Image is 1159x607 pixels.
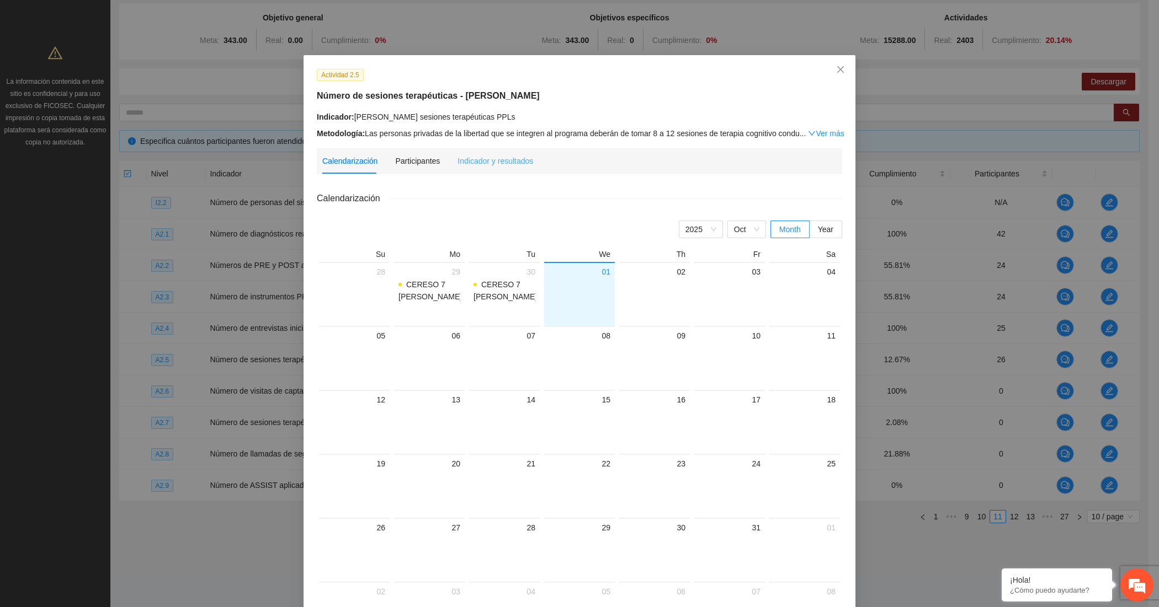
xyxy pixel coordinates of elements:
strong: Indicador: [317,112,354,121]
th: Tu [467,249,542,262]
span: Oct [734,221,759,238]
td: 2025-10-10 [692,326,767,390]
div: 04 [774,265,836,278]
div: 23 [624,457,685,470]
td: 2025-10-05 [317,326,392,390]
div: Minimizar ventana de chat en vivo [181,6,208,32]
div: 22 [549,457,610,470]
div: 28 [323,265,385,278]
div: Calendarización [322,155,378,167]
td: 2025-10-19 [317,454,392,518]
h5: Número de sesiones terapéuticas - [PERSON_NAME] [317,89,842,103]
td: 2025-10-25 [767,454,842,518]
div: 02 [624,265,685,278]
th: Su [317,249,392,262]
div: 27 [398,521,460,534]
div: 26 [323,521,385,534]
td: 2025-10-18 [767,390,842,454]
div: 19 [323,457,385,470]
textarea: Escriba su mensaje y pulse “Intro” [6,301,210,340]
div: 29 [398,265,460,278]
td: 2025-10-03 [692,262,767,326]
td: 2025-10-22 [542,454,617,518]
div: 07 [699,585,761,598]
th: Mo [392,249,467,262]
div: 13 [398,393,460,406]
td: 2025-10-02 [617,262,692,326]
div: 06 [398,329,460,342]
div: 18 [774,393,836,406]
div: 03 [398,585,460,598]
span: Calendarización [317,191,389,205]
div: Participantes [395,155,440,167]
td: 2025-10-30 [617,518,692,582]
div: 24 [699,457,761,470]
div: 20 [398,457,460,470]
th: Sa [767,249,842,262]
td: 2025-09-29 [392,262,467,326]
div: 10 [699,329,761,342]
div: 05 [549,585,610,598]
div: 09 [624,329,685,342]
td: 2025-10-26 [317,518,392,582]
td: 2025-10-14 [467,390,542,454]
div: 04 [474,585,535,598]
div: 21 [474,457,535,470]
a: Expand [808,129,844,138]
td: 2025-09-30 [467,262,542,326]
div: 28 [474,521,535,534]
span: 2025 [685,221,716,238]
span: close [836,65,845,74]
div: 02 [323,585,385,598]
th: Th [617,249,692,262]
div: 11 [774,329,836,342]
td: 2025-10-20 [392,454,467,518]
div: 30 [624,521,685,534]
div: 05 [323,329,385,342]
span: CERESO 7 [PERSON_NAME] [398,280,462,301]
span: Estamos en línea. [64,147,152,259]
td: 2025-10-09 [617,326,692,390]
td: 2025-10-28 [467,518,542,582]
div: 16 [624,393,685,406]
td: 2025-10-01 [542,262,617,326]
div: 30 [474,265,535,278]
div: Las personas privadas de la libertad que se integren al programa deberán de tomar 8 a 12 sesiones... [317,127,842,139]
th: We [542,249,617,262]
div: 31 [699,521,761,534]
div: 14 [474,393,535,406]
td: 2025-11-01 [767,518,842,582]
td: 2025-10-13 [392,390,467,454]
td: 2025-10-31 [692,518,767,582]
td: 2025-10-17 [692,390,767,454]
span: CERESO 7 [PERSON_NAME] [474,280,537,301]
span: Year [818,225,833,234]
td: 2025-10-15 [542,390,617,454]
td: 2025-09-28 [317,262,392,326]
button: Close [826,55,855,85]
td: 2025-10-16 [617,390,692,454]
td: 2025-10-08 [542,326,617,390]
strong: Metodología: [317,129,365,138]
td: 2025-10-21 [467,454,542,518]
td: 2025-10-11 [767,326,842,390]
p: ¿Cómo puedo ayudarte? [1010,586,1104,594]
div: 03 [699,265,761,278]
div: [PERSON_NAME] sesiones terapéuticas PPLs [317,111,842,123]
div: 06 [624,585,685,598]
th: Fr [692,249,767,262]
td: 2025-10-27 [392,518,467,582]
div: 12 [323,393,385,406]
td: 2025-10-23 [617,454,692,518]
div: 01 [774,521,836,534]
div: Indicador y resultados [458,155,533,167]
div: ¡Hola! [1010,576,1104,584]
div: 25 [774,457,836,470]
span: Month [779,225,801,234]
div: 08 [549,329,610,342]
div: Chatee con nosotros ahora [57,56,185,71]
div: 07 [474,329,535,342]
td: 2025-10-12 [317,390,392,454]
td: 2025-10-06 [392,326,467,390]
td: 2025-10-29 [542,518,617,582]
